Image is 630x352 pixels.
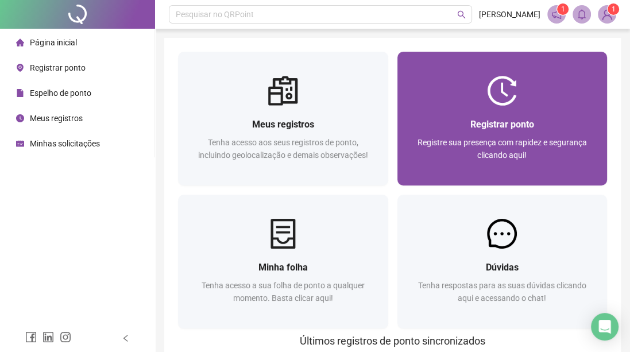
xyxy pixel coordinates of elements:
[25,331,37,343] span: facebook
[470,119,534,130] span: Registrar ponto
[557,3,569,15] sup: 1
[258,262,308,273] span: Minha folha
[486,262,519,273] span: Dúvidas
[418,138,587,160] span: Registre sua presença com rapidez e segurança clicando aqui!
[42,331,54,343] span: linkedin
[612,5,616,13] span: 1
[598,6,616,23] img: 89346
[30,63,86,72] span: Registrar ponto
[591,313,619,341] div: Open Intercom Messenger
[300,335,485,347] span: Últimos registros de ponto sincronizados
[479,8,540,21] span: [PERSON_NAME]
[198,138,368,160] span: Tenha acesso aos seus registros de ponto, incluindo geolocalização e demais observações!
[30,88,91,98] span: Espelho de ponto
[122,334,130,342] span: left
[397,195,608,328] a: DúvidasTenha respostas para as suas dúvidas clicando aqui e acessando o chat!
[16,140,24,148] span: schedule
[16,64,24,72] span: environment
[30,38,77,47] span: Página inicial
[202,281,365,303] span: Tenha acesso a sua folha de ponto a qualquer momento. Basta clicar aqui!
[30,139,100,148] span: Minhas solicitações
[608,3,619,15] sup: Atualize o seu contato no menu Meus Dados
[30,114,83,123] span: Meus registros
[418,281,586,303] span: Tenha respostas para as suas dúvidas clicando aqui e acessando o chat!
[60,331,71,343] span: instagram
[551,9,562,20] span: notification
[397,52,608,185] a: Registrar pontoRegistre sua presença com rapidez e segurança clicando aqui!
[16,38,24,47] span: home
[16,114,24,122] span: clock-circle
[577,9,587,20] span: bell
[178,195,388,328] a: Minha folhaTenha acesso a sua folha de ponto a qualquer momento. Basta clicar aqui!
[561,5,565,13] span: 1
[178,52,388,185] a: Meus registrosTenha acesso aos seus registros de ponto, incluindo geolocalização e demais observa...
[457,10,466,19] span: search
[252,119,314,130] span: Meus registros
[16,89,24,97] span: file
